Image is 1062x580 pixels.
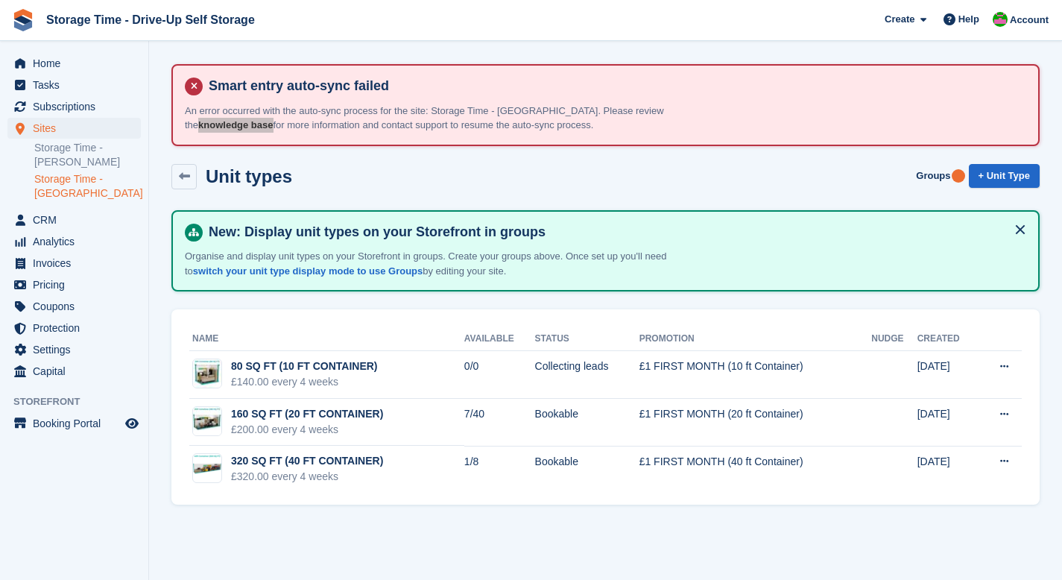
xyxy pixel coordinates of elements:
[33,75,122,95] span: Tasks
[7,318,141,338] a: menu
[33,209,122,230] span: CRM
[33,413,122,434] span: Booking Portal
[7,253,141,274] a: menu
[231,359,378,374] div: 80 SQ FT (10 FT CONTAINER)
[639,351,872,399] td: £1 FIRST MONTH (10 ft Container)
[969,164,1040,189] a: + Unit Type
[7,53,141,74] a: menu
[12,9,34,31] img: stora-icon-8386f47178a22dfd0bd8f6a31ec36ba5ce8667c1dd55bd0f319d3a0aa187defe.svg
[231,374,378,390] div: £140.00 every 4 weeks
[33,253,122,274] span: Invoices
[231,406,383,422] div: 160 SQ FT (20 FT CONTAINER)
[7,413,141,434] a: menu
[193,359,221,388] img: 10ft%20Container%20(80%20SQ%20FT).jpg
[33,231,122,252] span: Analytics
[33,274,122,295] span: Pricing
[7,75,141,95] a: menu
[917,399,978,447] td: [DATE]
[33,361,122,382] span: Capital
[34,172,141,201] a: Storage Time - [GEOGRAPHIC_DATA]
[7,209,141,230] a: menu
[33,118,122,139] span: Sites
[203,224,1026,241] h4: New: Display unit types on your Storefront in groups
[231,469,383,485] div: £320.00 every 4 weeks
[7,118,141,139] a: menu
[952,169,965,183] div: Tooltip anchor
[464,399,535,447] td: 7/40
[958,12,979,27] span: Help
[13,394,148,409] span: Storefront
[206,166,292,186] h2: Unit types
[33,318,122,338] span: Protection
[34,141,141,169] a: Storage Time - [PERSON_NAME]
[993,12,1008,27] img: Saeed
[231,422,383,438] div: £200.00 every 4 weeks
[7,231,141,252] a: menu
[7,96,141,117] a: menu
[185,104,707,133] p: An error occurred with the auto-sync process for the site: Storage Time - [GEOGRAPHIC_DATA]. Plea...
[535,399,639,447] td: Bookable
[33,96,122,117] span: Subscriptions
[910,164,956,189] a: Groups
[464,351,535,399] td: 0/0
[917,351,978,399] td: [DATE]
[464,327,535,351] th: Available
[193,454,221,482] img: 10ft%20Container%20(80%20SQ%20FT).png
[535,351,639,399] td: Collecting leads
[1010,13,1049,28] span: Account
[917,446,978,493] td: [DATE]
[193,407,221,435] img: 10ft%20Container%20(80%20SQ%20FT)%20(1).jpg
[231,453,383,469] div: 320 SQ FT (40 FT CONTAINER)
[198,119,273,130] a: knowledge base
[189,327,464,351] th: Name
[193,265,423,277] a: switch your unit type display mode to use Groups
[33,339,122,360] span: Settings
[185,249,707,278] p: Organise and display unit types on your Storefront in groups. Create your groups above. Once set ...
[33,53,122,74] span: Home
[7,339,141,360] a: menu
[639,446,872,493] td: £1 FIRST MONTH (40 ft Container)
[639,327,872,351] th: Promotion
[885,12,914,27] span: Create
[40,7,261,32] a: Storage Time - Drive-Up Self Storage
[7,361,141,382] a: menu
[203,78,1026,95] h4: Smart entry auto-sync failed
[871,327,917,351] th: Nudge
[535,446,639,493] td: Bookable
[639,399,872,447] td: £1 FIRST MONTH (20 ft Container)
[7,296,141,317] a: menu
[464,446,535,493] td: 1/8
[123,414,141,432] a: Preview store
[917,327,978,351] th: Created
[33,296,122,317] span: Coupons
[535,327,639,351] th: Status
[7,274,141,295] a: menu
